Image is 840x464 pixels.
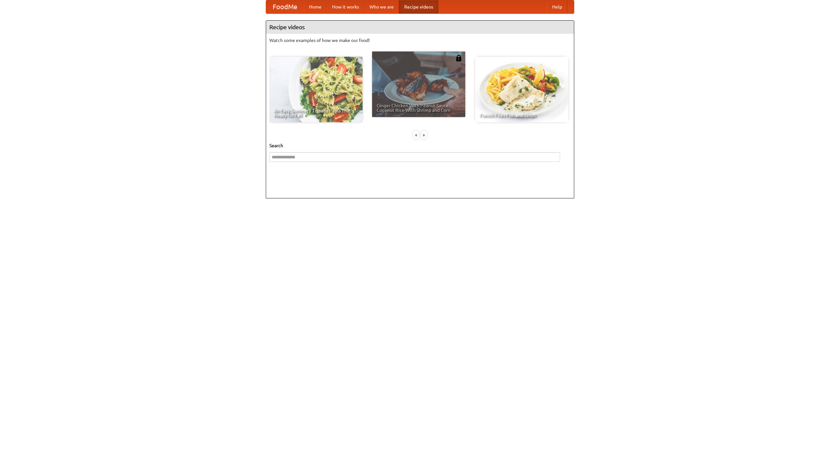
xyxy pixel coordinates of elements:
[399,0,438,13] a: Recipe videos
[266,0,304,13] a: FoodMe
[455,55,462,61] img: 483408.png
[269,37,571,44] p: Watch some examples of how we make our food!
[480,113,564,118] span: French Fries Fish and Chips
[364,0,399,13] a: Who we are
[269,57,363,122] a: An Easy, Summery Tomato Pasta That's Ready for Fall
[413,131,419,139] div: «
[304,0,327,13] a: Home
[475,57,568,122] a: French Fries Fish and Chips
[274,109,358,118] span: An Easy, Summery Tomato Pasta That's Ready for Fall
[327,0,364,13] a: How it works
[421,131,427,139] div: »
[269,142,571,149] h5: Search
[547,0,567,13] a: Help
[266,21,574,34] h4: Recipe videos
